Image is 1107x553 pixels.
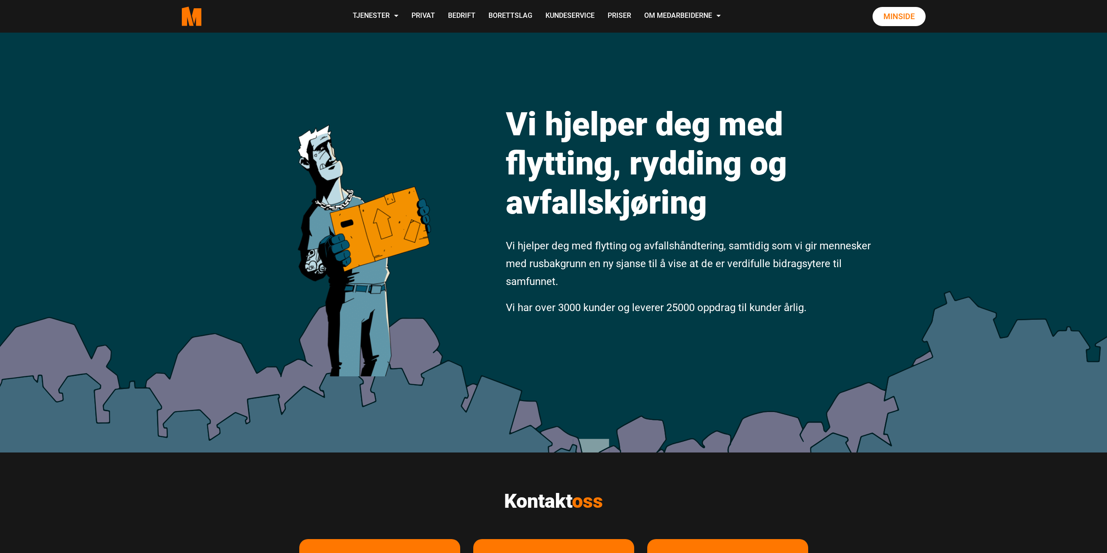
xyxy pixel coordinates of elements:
span: Vi har over 3000 kunder og leverer 25000 oppdrag til kunder årlig. [506,302,806,314]
a: Priser [601,1,638,32]
a: Kundeservice [539,1,601,32]
h2: Kontakt [299,489,808,513]
span: Vi hjelper deg med flytting og avfallshåndtering, samtidig som vi gir mennesker med rusbakgrunn e... [506,240,871,288]
a: Borettslag [482,1,539,32]
img: medarbeiderne man icon optimized [288,85,438,376]
a: Privat [405,1,441,32]
a: Tjenester [346,1,405,32]
a: Bedrift [441,1,482,32]
h1: Vi hjelper deg med flytting, rydding og avfallskjøring [506,104,873,222]
span: oss [572,489,603,513]
a: Minside [873,7,926,26]
a: Om Medarbeiderne [638,1,727,32]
